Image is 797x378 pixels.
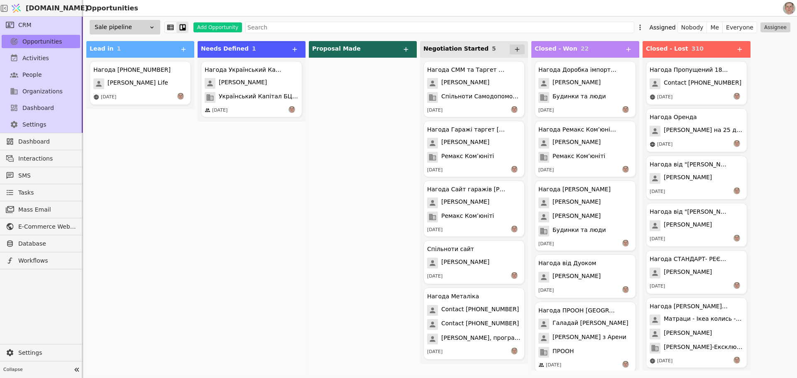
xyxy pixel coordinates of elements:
[664,315,743,325] span: Матраци - Ікеа колись - [PERSON_NAME] ексклюзив колись
[441,305,519,316] span: Contact [PHONE_NUMBER]
[664,268,712,278] span: [PERSON_NAME]
[22,87,63,96] span: Organizations
[90,20,160,34] div: Sale pipeline
[18,154,76,163] span: Interactions
[553,152,605,163] span: Ремакс Комʼюніті
[657,358,672,365] div: [DATE]
[622,361,629,368] img: РS
[733,282,740,289] img: РS
[18,239,76,248] span: Database
[553,198,601,208] span: [PERSON_NAME]
[427,185,506,194] div: Нагода Сайт гаражів [PERSON_NAME] [PERSON_NAME]
[18,256,76,265] span: Workflows
[427,245,474,254] div: Спільноти сайт
[553,226,606,237] span: Будинки та люди
[201,61,302,117] div: Нагода Український Капітал БЦ ресторан[PERSON_NAME]Український Капітал БЦ ресторан[DATE]РS
[650,113,697,122] div: Нагода Оренда
[18,205,76,214] span: Mass Email
[288,106,295,113] img: РS
[2,220,80,233] a: E-Commerce Web Development at Zona Digital Agency
[427,125,506,134] div: Нагода Гаражі таргет [PERSON_NAME] [PERSON_NAME]
[553,212,601,222] span: [PERSON_NAME]
[18,171,76,180] span: SMS
[535,180,636,251] div: Нагода [PERSON_NAME][PERSON_NAME][PERSON_NAME]Будинки та люди[DATE]РS
[760,22,790,32] button: Assignee
[423,45,489,52] span: Negotiation Started
[664,126,743,137] span: [PERSON_NAME] на 25 днів академічна група
[650,66,729,74] div: Нагода Пропущений 18-го
[538,259,596,268] div: Нагода від Дуоком
[205,107,210,113] img: people.svg
[538,167,554,174] div: [DATE]
[553,333,626,344] span: [PERSON_NAME] з Арени
[90,45,114,52] span: Lead in
[657,94,672,101] div: [DATE]
[650,188,665,195] div: [DATE]
[90,61,191,105] div: Нагода [PHONE_NUMBER][PERSON_NAME] Life[DATE]РS
[2,118,80,131] a: Settings
[8,0,83,16] a: [DOMAIN_NAME]
[201,45,249,52] span: Needs Defined
[646,203,747,247] div: Нагода від "[PERSON_NAME]"[PERSON_NAME][DATE]РS
[538,185,611,194] div: Нагода [PERSON_NAME]
[650,283,665,290] div: [DATE]
[108,78,168,89] span: [PERSON_NAME] Life
[212,107,227,114] div: [DATE]
[427,273,443,280] div: [DATE]
[93,94,99,100] img: online-store.svg
[733,235,740,241] img: РS
[2,35,80,48] a: Opportunities
[622,106,629,113] img: РS
[18,188,34,197] span: Tasks
[26,3,88,13] span: [DOMAIN_NAME]
[83,3,138,13] h2: Opportunities
[650,236,665,243] div: [DATE]
[678,22,707,33] button: Nobody
[535,45,577,52] span: Closed - Won
[423,121,525,177] div: Нагода Гаражі таргет [PERSON_NAME] [PERSON_NAME][PERSON_NAME]Ремакс Комʼюніті[DATE]РS
[535,121,636,177] div: Нагода Ремакс Комʼюніті таргет в [GEOGRAPHIC_DATA] та Гугл[PERSON_NAME]Ремакс Комʼюніті[DATE]РS
[22,120,46,129] span: Settings
[646,298,747,368] div: Нагода [PERSON_NAME]-ЕксклюзивМатраци - Ікеа колись - [PERSON_NAME] ексклюзив колись[PERSON_NAME]...
[511,348,518,354] img: РS
[538,66,617,74] div: Нагода Доробка імпорту помешкань [PERSON_NAME] та люди [PERSON_NAME]
[622,166,629,173] img: РS
[538,362,544,368] img: people.svg
[535,254,636,298] div: Нагода від Дуоком[PERSON_NAME][DATE]РS
[511,272,518,279] img: РS
[657,141,672,148] div: [DATE]
[22,54,49,63] span: Activities
[441,334,521,344] span: [PERSON_NAME], програміст для Металіки
[538,306,617,315] div: Нагода ПРООН [GEOGRAPHIC_DATA]
[2,51,80,65] a: Activities
[22,104,54,112] span: Dashboard
[664,329,712,339] span: [PERSON_NAME]
[649,22,675,33] div: Assigned
[535,61,636,117] div: Нагода Доробка імпорту помешкань [PERSON_NAME] та люди [PERSON_NAME][PERSON_NAME]Будинки та люди[...
[441,212,494,222] span: Ремакс Комʼюніті
[553,272,601,283] span: [PERSON_NAME]
[2,346,80,359] a: Settings
[553,319,628,329] span: Галадай [PERSON_NAME]
[18,222,76,231] span: E-Commerce Web Development at Zona Digital Agency
[664,220,712,231] span: [PERSON_NAME]
[441,78,489,89] span: [PERSON_NAME]
[18,349,76,357] span: Settings
[650,141,655,147] img: online-store.svg
[733,188,740,194] img: РS
[664,343,743,354] span: [PERSON_NAME]-Ексклюзив
[441,152,494,163] span: Ремакс Комʼюніті
[427,66,506,74] div: Нагода СММ та Таргет Спільноти Самодопомоги Community Selfhelp [PERSON_NAME]
[427,349,443,356] div: [DATE]
[646,45,688,52] span: Closed - Lost
[427,167,443,174] div: [DATE]
[2,18,80,32] a: CRM
[650,358,655,364] img: online-store.svg
[423,288,525,360] div: Нагода МеталікаContact [PHONE_NUMBER]Contact [PHONE_NUMBER][PERSON_NAME], програміст для Металіки...
[511,226,518,232] img: РS
[650,255,729,263] div: Нагода СТАНДАРТ- РЕЄСТР
[733,93,740,100] img: РS
[427,107,443,114] div: [DATE]
[650,207,729,216] div: Нагода від "[PERSON_NAME]"
[245,22,634,33] input: Search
